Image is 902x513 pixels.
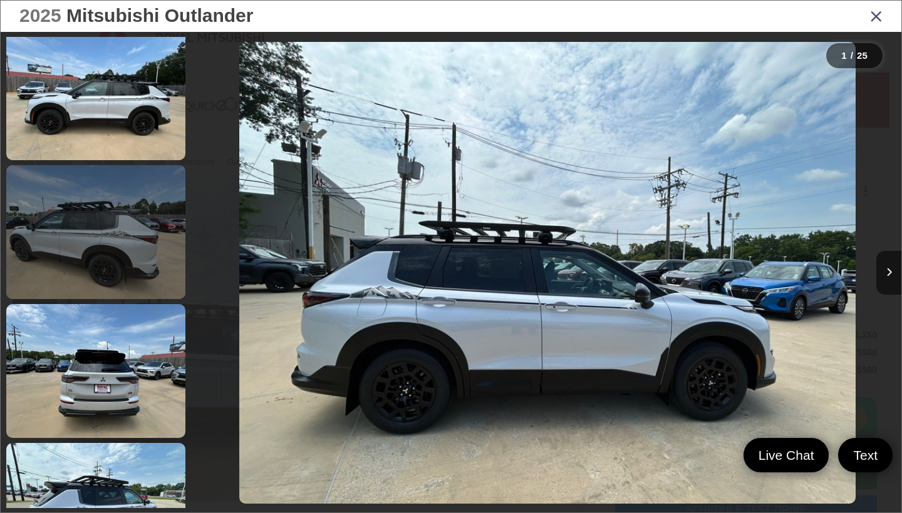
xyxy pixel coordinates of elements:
span: 25 [857,50,868,61]
a: Text [838,438,893,472]
img: 2025 Mitsubishi Outlander Trail Edition [239,42,856,504]
img: 2025 Mitsubishi Outlander Trail Edition [4,303,187,439]
span: 1 [841,50,846,61]
span: Mitsubishi Outlander [66,5,253,26]
span: Text [847,447,884,464]
span: / [849,51,854,60]
div: 2025 Mitsubishi Outlander Trail Edition 0 [194,42,901,504]
span: Live Chat [752,447,821,464]
button: Next image [876,251,901,295]
img: 2025 Mitsubishi Outlander Trail Edition [4,25,187,161]
span: 2025 [19,5,61,26]
i: Close gallery [870,8,883,24]
a: Live Chat [744,438,829,472]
